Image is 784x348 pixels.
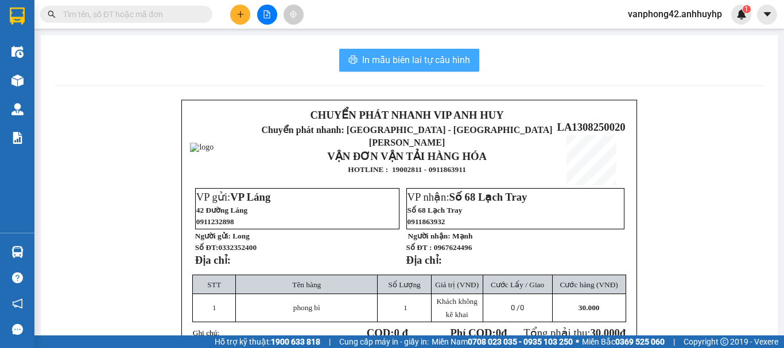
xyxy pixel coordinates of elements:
span: 30.000 [590,327,619,339]
img: warehouse-icon [11,246,24,258]
span: | [329,335,331,348]
img: logo-vxr [10,7,25,25]
span: 42 Đường Láng [196,206,247,214]
span: vanphong42.anhhuyhp [619,7,731,21]
strong: Người nhận: [408,232,451,240]
span: Hỗ trợ kỹ thuật: [215,335,320,348]
span: LA1308250020 [557,121,625,133]
span: search [48,10,56,18]
strong: 0708 023 035 - 0935 103 250 [468,337,573,346]
span: 0332352400 [218,243,257,252]
span: 0911232898 [196,217,234,226]
strong: HOTLINE : 19002811 - 0911863911 [348,165,466,174]
span: 0967624496 [434,243,472,252]
span: Số Lượng [389,280,421,289]
span: Khách không kê khai [436,297,477,319]
span: Số 68 Lạch Tray [449,191,527,203]
strong: Địa chỉ: [406,254,442,266]
span: STT [207,280,221,289]
img: warehouse-icon [11,103,24,115]
img: solution-icon [11,132,24,144]
strong: Số ĐT : [406,243,432,252]
span: Cước hàng (VNĐ) [560,280,618,289]
span: | [673,335,675,348]
span: 0 [520,303,524,312]
span: 0911863932 [407,217,445,226]
span: aim [289,10,297,18]
img: icon-new-feature [736,9,747,19]
img: warehouse-icon [11,46,24,58]
span: message [12,324,23,335]
span: Miền Bắc [582,335,665,348]
strong: VẬN ĐƠN VẬN TẢI HÀNG HÓA [327,150,487,162]
span: Miền Nam [432,335,573,348]
span: file-add [263,10,271,18]
strong: 0369 525 060 [615,337,665,346]
span: 1 [212,303,216,312]
sup: 1 [743,5,751,13]
button: file-add [257,5,277,25]
span: 0 [496,327,501,339]
span: Mạnh [452,232,472,240]
strong: Phí COD: đ [450,327,507,339]
span: 1 [403,303,407,312]
span: Cước Lấy / Giao [491,280,544,289]
span: Số 68 Lạch Tray [407,206,463,214]
span: question-circle [12,272,23,283]
span: notification [12,298,23,309]
strong: COD: [367,327,408,339]
span: Long [232,232,250,240]
button: printerIn mẫu biên lai tự cấu hình [339,49,479,72]
span: In mẫu biên lai tự cấu hình [362,53,470,67]
span: Giá trị (VNĐ) [435,280,479,289]
button: plus [230,5,250,25]
span: Tổng phải thu: [523,327,626,339]
span: caret-down [762,9,773,19]
span: VP Láng [230,191,270,203]
span: 30.000 [579,303,600,312]
span: plus [236,10,244,18]
strong: Số ĐT: [195,243,257,252]
span: 0 đ [394,327,407,339]
input: Tìm tên, số ĐT hoặc mã đơn [63,8,199,21]
span: VP gửi: [196,191,271,203]
span: VP nhận: [407,191,527,203]
strong: Địa chỉ: [195,254,231,266]
span: Cung cấp máy in - giấy in: [339,335,429,348]
span: 1 [744,5,748,13]
span: Chuyển phát nhanh: [GEOGRAPHIC_DATA] - [GEOGRAPHIC_DATA][PERSON_NAME] [262,125,553,147]
span: 0 / [511,303,524,312]
strong: CHUYỂN PHÁT NHANH VIP ANH HUY [310,109,503,121]
span: ⚪️ [576,339,579,344]
span: Tên hàng [292,280,321,289]
span: đ [620,327,626,339]
span: Ghi chú: [193,329,219,337]
span: copyright [720,338,728,346]
button: caret-down [757,5,777,25]
img: logo [190,143,214,152]
strong: 1900 633 818 [271,337,320,346]
button: aim [284,5,304,25]
span: printer [348,55,358,66]
strong: Người gửi: [195,232,231,240]
span: phong bì [293,303,320,312]
img: warehouse-icon [11,75,24,87]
